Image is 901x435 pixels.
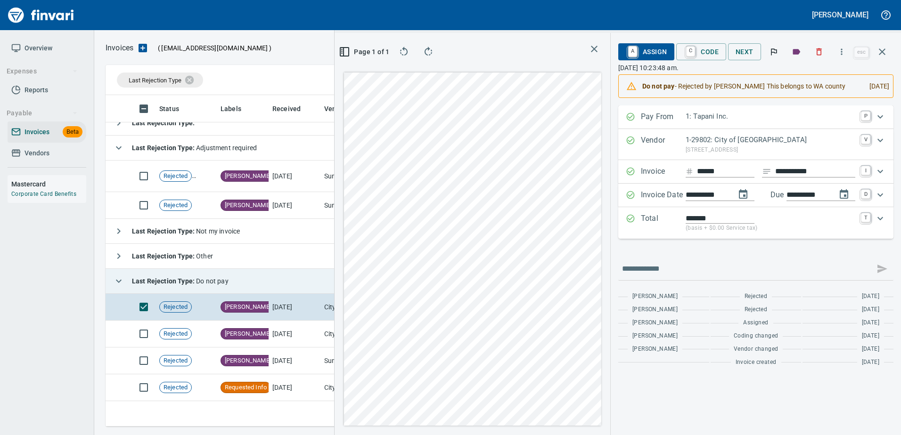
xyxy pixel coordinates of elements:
[11,179,86,189] h6: Mastercard
[132,277,196,285] strong: Last Rejection Type :
[862,358,879,367] span: [DATE]
[272,103,313,114] span: Received
[132,252,213,260] span: Other
[8,80,86,101] a: Reports
[8,143,86,164] a: Vendors
[3,63,82,80] button: Expenses
[734,345,778,354] span: Vendor changed
[762,167,771,176] svg: Invoice description
[269,321,320,347] td: [DATE]
[320,374,415,401] td: City of [GEOGRAPHIC_DATA] (1-29802)
[132,252,196,260] strong: Last Rejection Type :
[632,331,678,341] span: [PERSON_NAME]
[641,111,686,123] p: Pay From
[272,103,301,114] span: Received
[346,46,385,58] span: Page 1 of 1
[132,119,195,127] strong: Last Rejection Type :
[618,63,893,72] p: [DATE] 10:23:48 am.
[852,40,893,63] span: Close invoice
[7,107,78,119] span: Payable
[25,147,49,159] span: Vendors
[861,111,870,121] a: P
[641,135,686,154] p: Vendor
[221,103,254,114] span: Labels
[862,78,889,95] div: [DATE]
[324,103,368,114] span: Vendor / From
[132,227,196,235] strong: Last Rejection Type :
[25,42,52,54] span: Overview
[269,161,320,192] td: [DATE]
[160,201,191,210] span: Rejected
[618,207,893,239] div: Expand
[324,103,380,114] span: Vendor / From
[745,292,767,301] span: Rejected
[686,166,693,177] svg: Invoice number
[736,358,777,367] span: Invoice created
[8,38,86,59] a: Overview
[11,191,76,197] a: Corporate Card Benefits
[809,41,829,62] button: Discard
[632,345,678,354] span: [PERSON_NAME]
[745,305,767,314] span: Rejected
[641,166,686,178] p: Invoice
[618,105,893,129] div: Expand
[106,42,133,54] p: Invoices
[160,356,191,365] span: Rejected
[642,78,862,95] div: - Rejected by [PERSON_NAME] This belongs to WA county
[269,192,320,219] td: [DATE]
[63,127,82,137] span: Beta
[8,121,86,143] a: InvoicesBeta
[854,47,868,57] a: esc
[736,46,754,58] span: Next
[812,10,868,20] h5: [PERSON_NAME]
[320,192,415,219] td: Suncore Construction and Materials Inc. (1-38881)
[159,103,179,114] span: Status
[862,345,879,354] span: [DATE]
[3,105,82,122] button: Payable
[320,161,415,192] td: Suncore Construction and Materials Inc. (1-38881)
[686,135,855,145] p: 1-29802: City of [GEOGRAPHIC_DATA]
[132,227,240,235] span: Not my invoice
[208,172,220,179] span: Invoice Split
[269,374,320,401] td: [DATE]
[320,294,415,321] td: City of [GEOGRAPHIC_DATA] (1-29802)
[770,189,815,201] p: Due
[871,258,893,280] span: This records your message into the invoice and notifies anyone mentioned
[269,347,320,374] td: [DATE]
[269,294,320,321] td: [DATE]
[786,41,807,62] button: Labels
[6,4,76,26] img: Finvari
[160,330,191,338] span: Rejected
[861,213,870,222] a: T
[152,43,271,53] p: ( )
[160,43,269,53] span: [EMAIL_ADDRESS][DOMAIN_NAME]
[833,183,855,206] button: change due date
[632,292,678,301] span: [PERSON_NAME]
[618,184,893,207] div: Expand
[862,318,879,328] span: [DATE]
[684,44,719,60] span: Code
[618,129,893,160] div: Expand
[7,65,78,77] span: Expenses
[133,42,152,54] button: Upload an Invoice
[320,347,415,374] td: Suncore Construction and Materials Inc. (1-38881)
[117,72,203,88] div: Last Rejection Type
[686,224,855,233] p: (basis + $0.00 Service tax)
[831,41,852,62] button: More
[743,318,768,328] span: Assigned
[221,103,241,114] span: Labels
[632,305,678,314] span: [PERSON_NAME]
[132,277,229,285] span: Do not pay
[862,305,879,314] span: [DATE]
[132,144,257,152] span: Adjustment required
[221,172,275,181] span: [PERSON_NAME]
[132,144,196,152] strong: Last Rejection Type :
[861,189,870,199] a: D
[192,172,208,179] span: Pages Split
[106,42,133,54] nav: breadcrumb
[221,201,275,210] span: [PERSON_NAME]
[160,172,191,181] span: Rejected
[810,8,871,22] button: [PERSON_NAME]
[861,166,870,175] a: I
[732,183,754,206] button: change date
